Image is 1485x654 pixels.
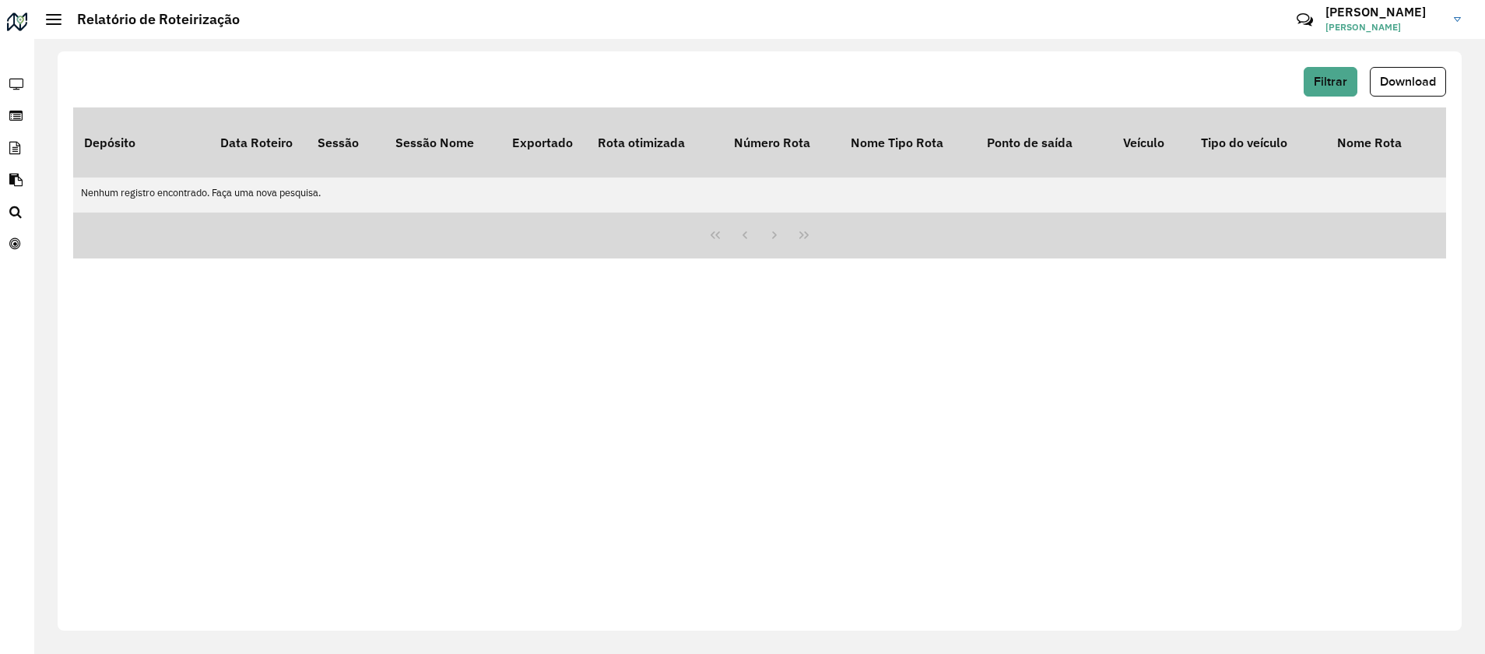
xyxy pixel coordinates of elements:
a: Contato Rápido [1288,3,1322,37]
button: Download [1370,67,1446,97]
th: Data Roteiro [209,107,307,178]
th: Nome Tipo Rota [840,107,976,178]
th: Depósito [73,107,209,178]
th: Ponto de saída [976,107,1112,178]
h3: [PERSON_NAME] [1325,5,1442,19]
th: Tipo do veículo [1190,107,1326,178]
th: Número Rota [723,107,840,178]
span: Filtrar [1314,75,1347,88]
span: [PERSON_NAME] [1325,20,1442,34]
th: Rota otimizada [587,107,723,178]
button: Filtrar [1304,67,1357,97]
th: Nome Rota [1326,107,1462,178]
span: Download [1380,75,1436,88]
h2: Relatório de Roteirização [61,11,240,28]
th: Sessão Nome [384,107,501,178]
th: Sessão [307,107,384,178]
th: Veículo [1112,107,1190,178]
th: Exportado [501,107,587,178]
